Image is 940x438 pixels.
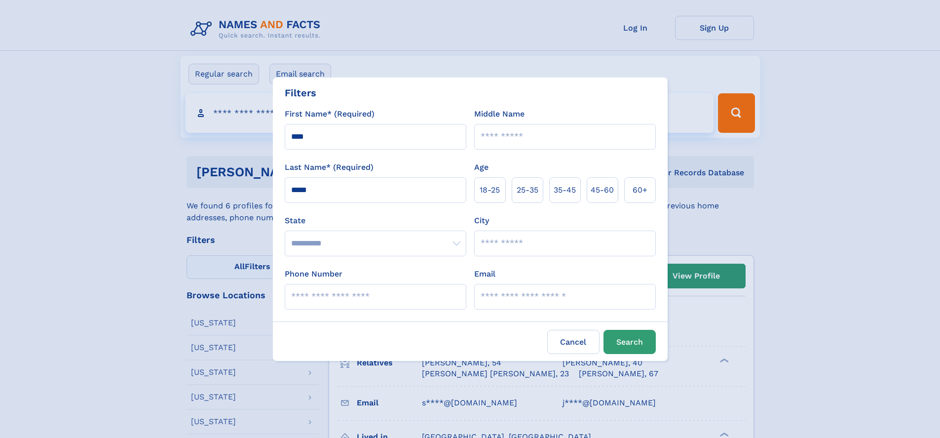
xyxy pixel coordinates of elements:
label: First Name* (Required) [285,108,375,120]
label: Email [474,268,495,280]
div: Filters [285,85,316,100]
span: 60+ [633,184,647,196]
span: 35‑45 [554,184,576,196]
label: Middle Name [474,108,525,120]
label: Last Name* (Required) [285,161,374,173]
label: Age [474,161,489,173]
label: Phone Number [285,268,342,280]
span: 25‑35 [517,184,538,196]
span: 45‑60 [591,184,614,196]
span: 18‑25 [480,184,500,196]
button: Search [603,330,656,354]
label: City [474,215,489,227]
label: State [285,215,466,227]
label: Cancel [547,330,600,354]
